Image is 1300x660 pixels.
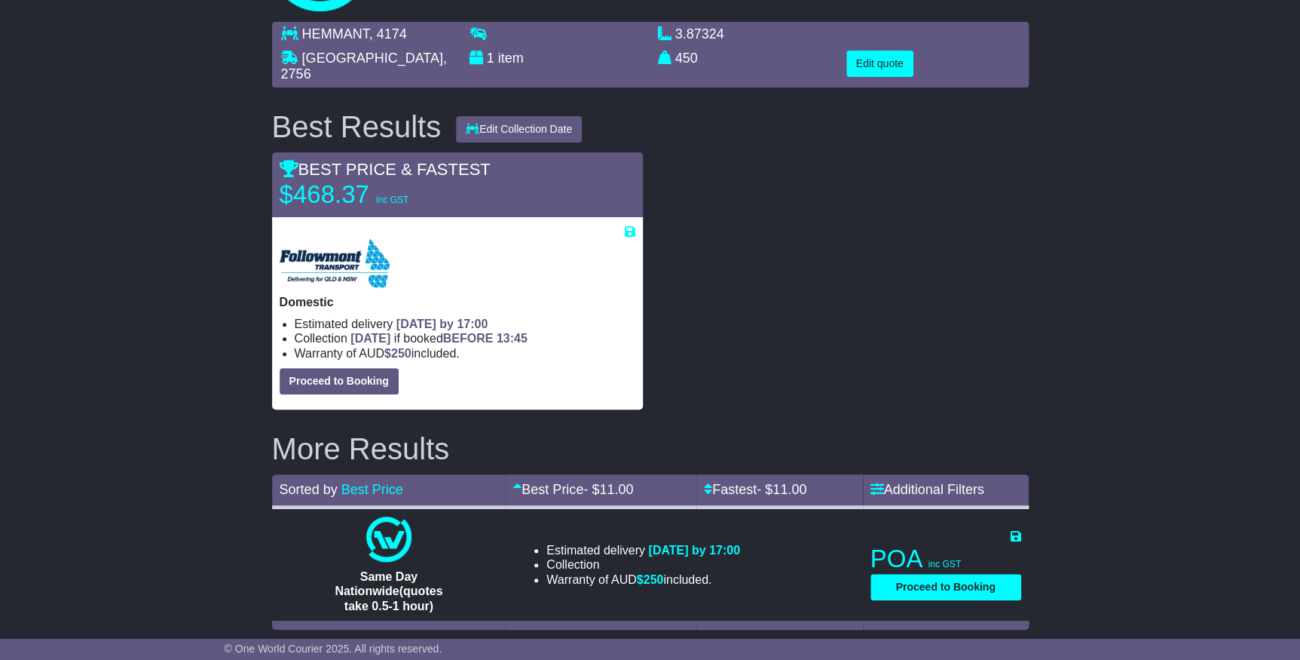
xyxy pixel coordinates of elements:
[546,573,740,587] li: Warranty of AUD included.
[772,482,806,497] span: 11.00
[546,543,740,557] li: Estimated delivery
[369,26,407,41] span: , 4174
[704,482,806,497] a: Fastest- $11.00
[391,347,411,360] span: 250
[302,51,443,66] span: [GEOGRAPHIC_DATA]
[870,574,1021,600] button: Proceed to Booking
[870,482,984,497] a: Additional Filters
[497,332,528,345] span: 13:45
[280,482,338,497] span: Sorted by
[637,573,664,586] span: $
[295,346,635,361] li: Warranty of AUD included.
[280,239,390,287] img: Followmont Transport: Domestic
[272,432,1029,465] h2: More Results
[644,573,664,586] span: 250
[350,332,527,345] span: if booked
[498,51,524,66] span: item
[281,51,447,82] span: , 2756
[384,347,411,360] span: $
[599,482,633,497] span: 11.00
[675,26,724,41] span: 3.87324
[846,51,913,77] button: Edit quote
[350,332,390,345] span: [DATE]
[928,559,961,569] span: inc GST
[341,482,403,497] a: Best Price
[295,317,635,331] li: Estimated delivery
[265,110,449,143] div: Best Results
[513,482,633,497] a: Best Price- $11.00
[443,332,494,345] span: BEFORE
[302,26,369,41] span: HEMMANT
[675,51,698,66] span: 450
[280,368,399,394] button: Proceed to Booking
[757,482,806,497] span: - $
[870,544,1021,574] p: POA
[648,544,740,557] span: [DATE] by 17:00
[376,195,408,205] span: inc GST
[225,643,442,655] span: © One World Courier 2025. All rights reserved.
[366,517,411,562] img: One World Courier: Same Day Nationwide(quotes take 0.5-1 hour)
[280,295,635,309] p: Domestic
[487,51,494,66] span: 1
[583,482,633,497] span: - $
[546,557,740,572] li: Collection
[280,180,468,210] p: $468.37
[456,116,582,143] button: Edit Collection Date
[335,570,442,612] span: Same Day Nationwide(quotes take 0.5-1 hour)
[396,318,488,330] span: [DATE] by 17:00
[295,331,635,345] li: Collection
[280,160,491,179] span: BEST PRICE & FASTEST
